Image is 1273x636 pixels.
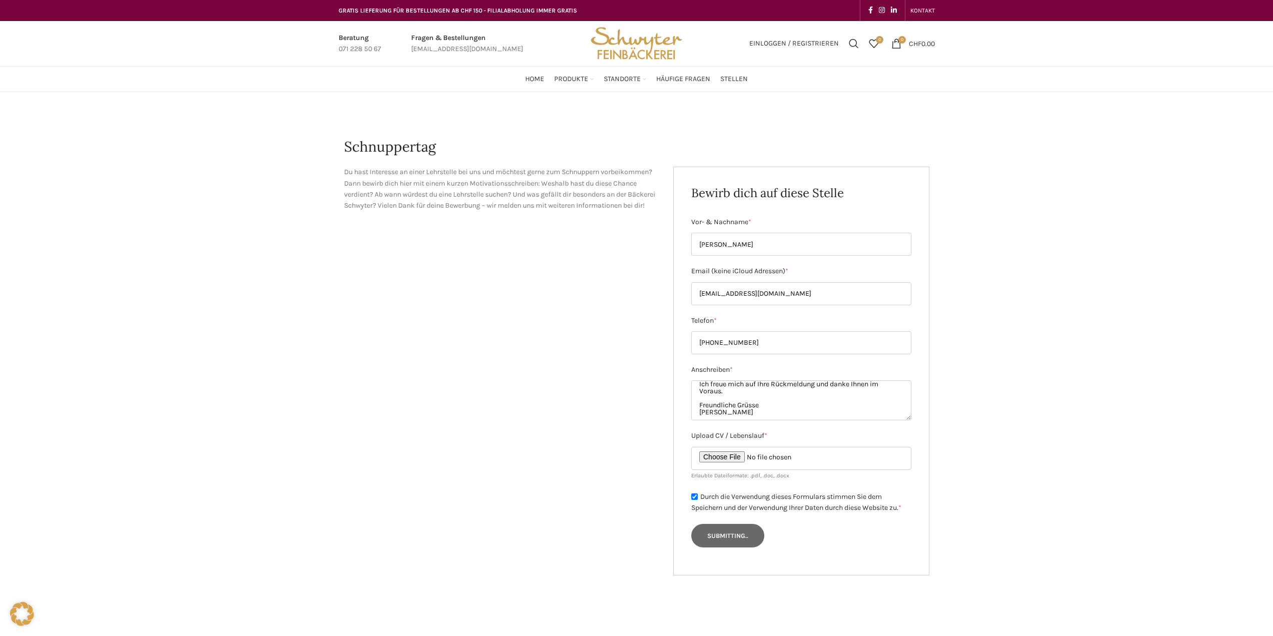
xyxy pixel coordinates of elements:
[744,34,844,54] a: Einloggen / Registrieren
[411,33,523,55] a: Infobox link
[691,315,911,326] label: Telefon
[910,1,935,21] a: KONTAKT
[525,69,544,89] a: Home
[886,34,940,54] a: 0 CHF0.00
[864,34,884,54] a: 0
[909,39,921,48] span: CHF
[691,185,911,202] h2: Bewirb dich auf diese Stelle
[876,36,883,44] span: 0
[691,492,901,512] label: Durch die Verwendung dieses Formulars stimmen Sie dem Speichern und der Verwendung Ihrer Daten du...
[344,167,659,212] p: Du hast Interesse an einer Lehrstelle bei uns und möchtest gerne zum Schnuppern vorbeikommen? Dan...
[876,4,888,18] a: Instagram social link
[905,1,940,21] div: Secondary navigation
[844,34,864,54] a: Suchen
[691,266,911,277] label: Email (keine iCloud Adressen)
[910,7,935,14] span: KONTAKT
[720,75,748,84] span: Stellen
[909,39,935,48] bdi: 0.00
[691,364,911,375] label: Anschreiben
[587,39,685,47] a: Site logo
[587,21,685,66] img: Bäckerei Schwyter
[344,137,929,157] h1: Schnuppertag
[656,69,710,89] a: Häufige Fragen
[339,33,381,55] a: Infobox link
[691,217,911,228] label: Vor- & Nachname
[865,4,876,18] a: Facebook social link
[525,75,544,84] span: Home
[691,524,764,548] input: Submitting..
[339,7,577,14] span: GRATIS LIEFERUNG FÜR BESTELLUNGEN AB CHF 150 - FILIALABHOLUNG IMMER GRATIS
[604,75,641,84] span: Standorte
[691,430,911,441] label: Upload CV / Lebenslauf
[554,75,588,84] span: Produkte
[720,69,748,89] a: Stellen
[656,75,710,84] span: Häufige Fragen
[691,472,789,479] small: Erlaubte Dateiformate: .pdf, .doc, .docx
[898,36,906,44] span: 0
[864,34,884,54] div: Meine Wunschliste
[554,69,594,89] a: Produkte
[334,69,940,89] div: Main navigation
[888,4,900,18] a: Linkedin social link
[749,40,839,47] span: Einloggen / Registrieren
[604,69,646,89] a: Standorte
